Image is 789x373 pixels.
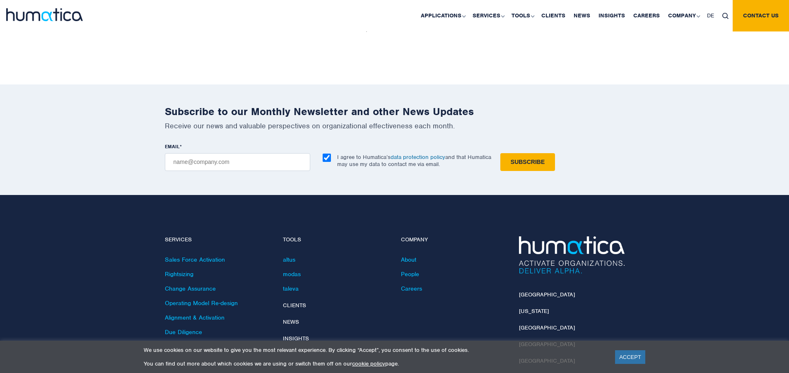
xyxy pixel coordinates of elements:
[519,236,625,274] img: Humatica
[323,154,331,162] input: I agree to Humatica’sdata protection policyand that Humatica may use my data to contact me via em...
[519,308,549,315] a: [US_STATE]
[283,318,299,325] a: News
[165,143,180,150] span: EMAIL
[165,121,625,130] p: Receive our news and valuable perspectives on organizational effectiveness each month.
[283,335,309,342] a: Insights
[165,285,216,292] a: Change Assurance
[401,256,416,263] a: About
[352,360,385,367] a: cookie policy
[6,8,83,21] img: logo
[144,360,605,367] p: You can find out more about which cookies we are using or switch them off on our page.
[165,153,310,171] input: name@company.com
[165,256,225,263] a: Sales Force Activation
[401,270,419,278] a: People
[165,299,238,307] a: Operating Model Re-design
[165,328,202,336] a: Due Diligence
[391,154,445,161] a: data protection policy
[144,347,605,354] p: We use cookies on our website to give you the most relevant experience. By clicking “Accept”, you...
[165,270,193,278] a: Rightsizing
[615,350,645,364] a: ACCEPT
[165,314,224,321] a: Alignment & Activation
[519,291,575,298] a: [GEOGRAPHIC_DATA]
[707,12,714,19] span: DE
[165,105,625,118] h2: Subscribe to our Monthly Newsletter and other News Updates
[401,285,422,292] a: Careers
[165,236,270,243] h4: Services
[283,256,295,263] a: altus
[337,154,491,168] p: I agree to Humatica’s and that Humatica may use my data to contact me via email.
[283,236,388,243] h4: Tools
[500,153,555,171] input: Subscribe
[519,324,575,331] a: [GEOGRAPHIC_DATA]
[722,13,729,19] img: search_icon
[283,270,301,278] a: modas
[283,302,306,309] a: Clients
[401,236,507,243] h4: Company
[283,285,299,292] a: taleva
